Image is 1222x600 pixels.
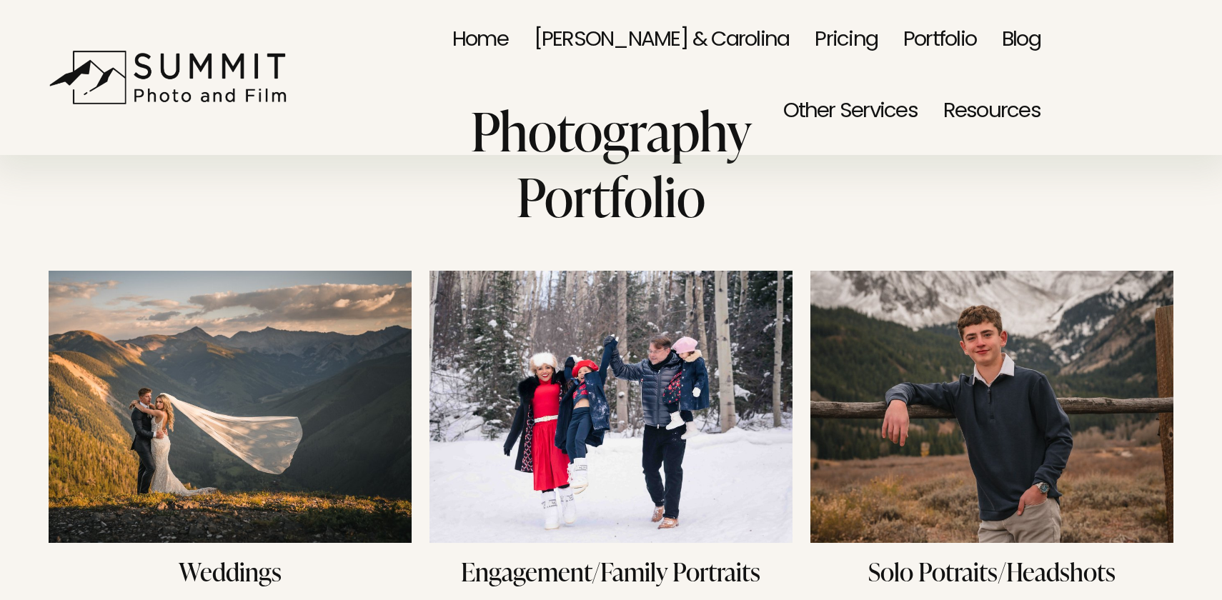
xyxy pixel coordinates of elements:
[943,79,1040,146] span: Resources
[815,6,878,78] a: Pricing
[903,6,976,78] a: Portfolio
[379,97,843,229] h1: Photography Portfolio
[429,554,793,589] h3: Engagement/Family Portraits
[810,554,1173,589] h3: Solo Potraits/Headshots
[452,6,508,78] a: Home
[49,271,412,543] img: Weddings
[810,271,1173,543] img: Solo Potraits/Headshots
[1002,6,1040,78] a: Blog
[429,271,793,543] img: Engagement/Family Portraits
[783,79,918,146] span: Other Services
[943,77,1040,149] a: folder dropdown
[49,50,295,105] img: Summit Photo and Film
[49,554,412,589] h3: Weddings
[534,6,790,78] a: [PERSON_NAME] & Carolina
[783,77,918,149] a: folder dropdown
